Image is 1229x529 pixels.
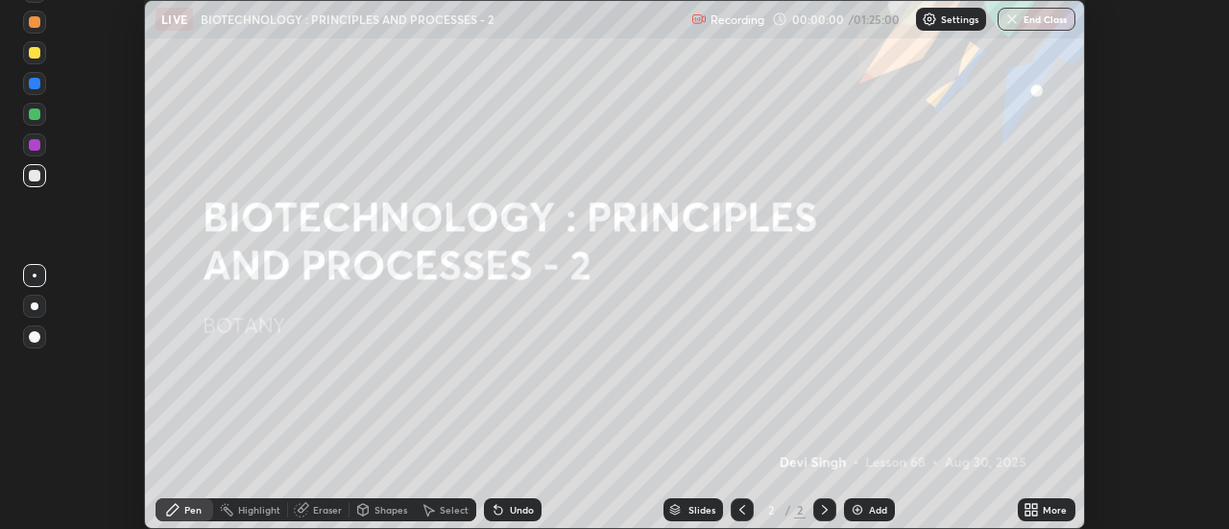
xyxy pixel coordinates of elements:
img: add-slide-button [850,502,865,517]
div: More [1043,505,1067,515]
div: Select [440,505,469,515]
p: Settings [941,14,978,24]
p: BIOTECHNOLOGY : PRINCIPLES AND PROCESSES - 2 [201,12,494,27]
div: / [784,504,790,516]
div: Slides [688,505,715,515]
button: End Class [998,8,1075,31]
p: Recording [711,12,764,27]
div: Eraser [313,505,342,515]
img: class-settings-icons [922,12,937,27]
div: 2 [761,504,781,516]
img: end-class-cross [1004,12,1020,27]
div: 2 [794,501,806,518]
div: Highlight [238,505,280,515]
div: Shapes [374,505,407,515]
div: Undo [510,505,534,515]
div: Pen [184,505,202,515]
div: Add [869,505,887,515]
p: LIVE [161,12,187,27]
img: recording.375f2c34.svg [691,12,707,27]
